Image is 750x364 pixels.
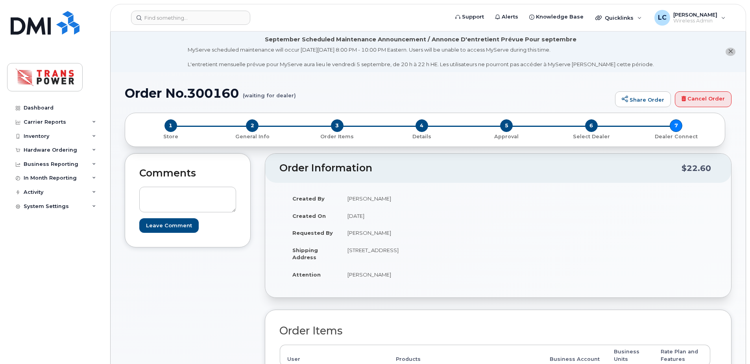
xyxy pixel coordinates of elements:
div: $22.60 [682,161,711,176]
td: [PERSON_NAME] [340,224,492,241]
span: 6 [585,119,598,132]
a: 1 Store [131,132,210,140]
td: [STREET_ADDRESS] [340,241,492,266]
div: September Scheduled Maintenance Announcement / Annonce D'entretient Prévue Pour septembre [265,35,576,44]
a: Cancel Order [675,91,732,107]
strong: Shipping Address [292,247,318,261]
a: 5 Approval [464,132,549,140]
small: (waiting for dealer) [243,86,296,98]
td: [PERSON_NAME] [340,266,492,283]
a: 3 Order Items [295,132,379,140]
p: Approval [467,133,546,140]
p: General Info [213,133,291,140]
h2: Order Items [279,325,711,337]
p: Select Dealer [552,133,630,140]
span: 2 [246,119,259,132]
strong: Requested By [292,230,333,236]
h2: Comments [139,168,236,179]
h2: Order Information [279,163,682,174]
button: close notification [726,48,735,56]
td: [PERSON_NAME] [340,190,492,207]
span: 5 [500,119,513,132]
h1: Order No.300160 [125,86,611,100]
a: 6 Select Dealer [549,132,634,140]
p: Order Items [298,133,376,140]
div: MyServe scheduled maintenance will occur [DATE][DATE] 8:00 PM - 10:00 PM Eastern. Users will be u... [188,46,654,68]
td: [DATE] [340,207,492,225]
a: Share Order [615,91,671,107]
strong: Created By [292,195,325,202]
strong: Created On [292,213,326,219]
a: 4 Details [379,132,464,140]
span: 1 [164,119,177,132]
span: 3 [331,119,344,132]
input: Leave Comment [139,218,199,233]
p: Details [382,133,461,140]
strong: Attention [292,271,321,278]
span: 4 [416,119,428,132]
p: Store [135,133,207,140]
a: 2 General Info [210,132,294,140]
